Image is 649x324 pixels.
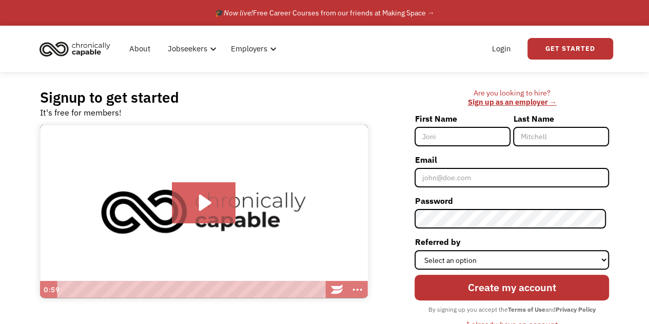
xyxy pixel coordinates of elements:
div: Employers [225,32,280,65]
label: Password [415,193,609,209]
div: Employers [231,43,267,55]
label: Referred by [415,234,609,250]
img: Chronically Capable logo [36,37,113,60]
strong: Terms of Use [508,306,545,313]
div: It's free for members! [40,106,122,119]
input: john@doe.com [415,168,609,187]
a: About [123,32,156,65]
a: home [36,37,118,60]
img: Introducing Chronically Capable [40,125,368,298]
div: Jobseekers [162,32,220,65]
button: Play Video: Introducing Chronically Capable [172,182,236,223]
a: Login [486,32,517,65]
div: 🎓 Free Career Courses from our friends at Making Space → [215,7,435,19]
a: Sign up as an employer → [467,97,556,107]
input: Mitchell [513,127,609,146]
label: Email [415,151,609,168]
em: Now live! [224,8,253,17]
div: By signing up you accept the and [423,303,601,316]
label: First Name [415,110,510,127]
strong: Privacy Policy [556,306,596,313]
input: Joni [415,127,510,146]
button: Show more buttons [347,281,368,298]
div: Are you looking to hire? ‍ [415,88,609,107]
div: Jobseekers [168,43,207,55]
a: Get Started [527,38,613,60]
div: Playbar [62,281,322,298]
label: Last Name [513,110,609,127]
input: Create my account [415,275,609,300]
a: Wistia Logo -- Learn More [327,281,347,298]
h2: Signup to get started [40,88,179,106]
